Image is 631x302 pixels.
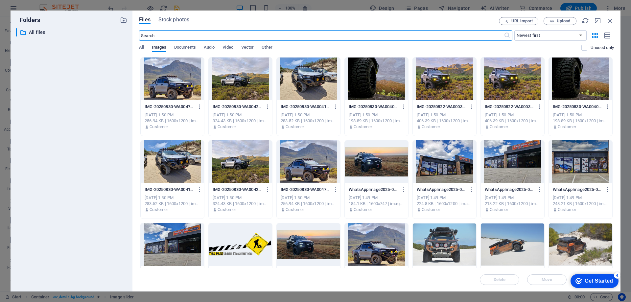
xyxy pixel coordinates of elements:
p: IMG-20250830-WA0041-HdEvdWIziqrsluQi6AkLVQ.jpg [145,187,194,193]
input: Search [139,30,503,41]
div: [DATE] 1:49 PM [553,195,608,201]
div: 198.89 KB | 1600x1200 | image/jpeg [553,118,608,124]
div: 4 [49,1,55,8]
div: 198.89 KB | 1600x1200 | image/jpeg [349,118,404,124]
p: IMG-20250830-WA0041-yHomvl9xYJND9s1BlD7V8w.jpg [281,104,330,110]
span: Images [152,43,166,53]
div: 324.43 KB | 1600x1200 | image/jpeg [213,201,268,207]
div: 256.94 KB | 1600x1200 | image/jpeg [281,201,336,207]
div: [DATE] 1:50 PM [145,195,200,201]
div: 184.1 KB | 1600x747 | image/jpeg [349,201,404,207]
div: [DATE] 1:50 PM [281,195,336,201]
p: Customer [558,124,576,130]
p: Displays only files that are not in use on the website. Files added during this session can still... [591,45,614,51]
span: All [139,43,144,53]
span: Stock photos [158,16,189,24]
span: Documents [174,43,196,53]
p: IMG-20250830-WA0042-2wrbZ3lnFvw2RkQMDbnZ4g.jpg [213,187,262,193]
p: IMG-20250830-WA0040-Dz9Q6n4PuvzEW7xQAbrZmQ.jpg [553,104,602,110]
span: Video [222,43,233,53]
p: IMG-20250830-WA0040-Z-4o9OSquev8-xOIPLin7w.jpg [349,104,398,110]
div: [DATE] 1:50 PM [213,112,268,118]
div: 324.43 KB | 1600x1200 | image/jpeg [213,118,268,124]
p: Customer [490,207,508,213]
span: Upload [557,19,570,23]
p: IMG-20250822-WA0003-59DoXI_MOJDcnjYJymWknQ.jpg [417,104,466,110]
div: 406.39 KB | 1600x1200 | image/jpeg [485,118,540,124]
p: IMG-20250822-WA0003-aHie7uunlIebMErREmpfOg.jpg [485,104,534,110]
div: 256.94 KB | 1600x1200 | image/jpeg [145,118,200,124]
p: Customer [558,207,576,213]
div: [DATE] 1:49 PM [417,195,472,201]
span: Audio [204,43,215,53]
i: Minimize [594,17,601,24]
div: ​ [16,28,17,36]
p: Customer [218,124,236,130]
p: IMG-20250830-WA0047-en99ZLWVUsqSsobIG2IVBQ.jpg [281,187,330,193]
div: [DATE] 1:50 PM [145,112,200,118]
p: Customer [422,207,440,213]
button: Upload [544,17,576,25]
div: [DATE] 1:49 PM [485,195,540,201]
p: Customer [218,207,236,213]
p: Customer [150,207,168,213]
div: [DATE] 1:49 PM [349,195,404,201]
div: [DATE] 1:50 PM [553,112,608,118]
div: [DATE] 1:50 PM [485,112,540,118]
span: Vector [241,43,254,53]
p: All files [29,29,115,36]
p: Customer [354,124,372,130]
p: WhatsAppImage2025-08-22at19.48.01_34d8cef2-EtrRbNGCC5-DF7wdC_ykFA.jpg [553,187,602,193]
span: URL import [511,19,533,23]
div: 248.21 KB | 1600x1200 | image/jpeg [553,201,608,207]
div: 283.52 KB | 1600x1200 | image/jpeg [145,201,200,207]
p: Customer [286,207,304,213]
p: IMG-20250830-WA0042-cKBGlgEqLiTdLCaBzE43hg.jpg [213,104,262,110]
i: Create new folder [120,16,127,24]
p: WhatsAppImage2025-08-30at16.33.43_dee70cc4-w5XQiXImRz6ENh1kt_49tw.jpg [349,187,398,193]
div: Get Started [19,7,48,13]
div: [DATE] 1:50 PM [213,195,268,201]
div: [DATE] 1:50 PM [349,112,404,118]
div: 406.39 KB | 1600x1200 | image/jpeg [417,118,472,124]
p: IMG-20250830-WA0047-5lpUB5Nk9NJtiPFK479icA.jpg [145,104,194,110]
div: Get Started 4 items remaining, 20% complete [5,3,53,17]
i: Reload [582,17,589,24]
i: Close [607,17,614,24]
span: Files [139,16,151,24]
p: Customer [422,124,440,130]
p: WhatsAppImage2025-08-22at19.48.03_fd0e04dd-DPUeqOhCxGHaBEcsnBLO1A.jpg [417,187,466,193]
div: 283.52 KB | 1600x1200 | image/jpeg [281,118,336,124]
p: Customer [286,124,304,130]
button: URL import [499,17,538,25]
p: Customer [490,124,508,130]
span: Other [262,43,272,53]
div: [DATE] 1:50 PM [281,112,336,118]
div: 224.8 KB | 1600x1200 | image/jpeg [417,201,472,207]
div: 213.22 KB | 1600x1200 | image/jpeg [485,201,540,207]
p: Customer [150,124,168,130]
div: [DATE] 1:50 PM [417,112,472,118]
p: Customer [354,207,372,213]
p: WhatsAppImage2025-08-22at19.48.03_6b41bf8e-7xAtuQ60K9L89qJZ3LCGrA.jpg [485,187,534,193]
p: Folders [16,16,40,24]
